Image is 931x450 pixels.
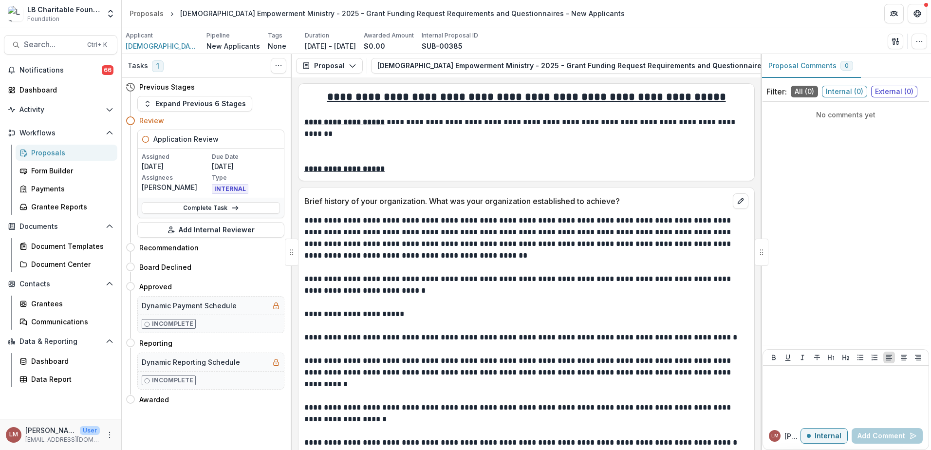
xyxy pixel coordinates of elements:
button: Heading 1 [825,352,837,363]
h4: Approved [139,281,172,292]
a: Grantees [16,296,117,312]
button: Bold [768,352,780,363]
button: Ordered List [869,352,880,363]
button: Align Center [898,352,910,363]
span: Documents [19,223,102,231]
img: LB Charitable Foundation [8,6,23,21]
button: Partners [884,4,904,23]
h4: Board Declined [139,262,191,272]
span: Foundation [27,15,59,23]
p: [PERSON_NAME] [25,425,76,435]
a: Dashboard [4,82,117,98]
div: Communications [31,317,110,327]
h4: Previous Stages [139,82,195,92]
button: Align Right [912,352,924,363]
p: [DATE] [212,161,280,171]
a: Grantee Reports [16,199,117,215]
button: Underline [782,352,794,363]
div: Document Center [31,259,110,269]
p: Tags [268,31,282,40]
h3: Tasks [128,62,148,70]
span: 1 [152,60,164,72]
button: Notifications66 [4,62,117,78]
p: Internal [815,432,841,440]
p: Assigned [142,152,210,161]
span: 0 [845,62,849,69]
div: Loida Mendoza [9,431,18,438]
div: [DEMOGRAPHIC_DATA] Empowerment Ministry - 2025 - Grant Funding Request Requirements and Questionn... [180,8,625,19]
button: edit [733,193,748,209]
h5: Dynamic Payment Schedule [142,300,237,311]
h5: Dynamic Reporting Schedule [142,357,240,367]
button: Expand Previous 6 Stages [137,96,252,112]
button: Proposal [296,58,363,74]
button: Heading 2 [840,352,852,363]
button: Italicize [797,352,808,363]
a: [DEMOGRAPHIC_DATA] Empowerment Ministry [126,41,199,51]
a: Document Center [16,256,117,272]
p: Applicant [126,31,153,40]
p: Duration [305,31,329,40]
button: Align Left [883,352,895,363]
div: Proposals [31,148,110,158]
p: New Applicants [206,41,260,51]
span: Workflows [19,129,102,137]
h4: Reporting [139,338,172,348]
button: Strike [811,352,823,363]
a: Proposals [126,6,168,20]
p: [DATE] [142,161,210,171]
div: Loida Mendoza [771,433,779,438]
div: Form Builder [31,166,110,176]
nav: breadcrumb [126,6,629,20]
p: SUB-00385 [422,41,463,51]
button: Open entity switcher [104,4,117,23]
p: Assignees [142,173,210,182]
span: Internal ( 0 ) [822,86,867,97]
p: Filter: [766,86,787,97]
p: None [268,41,286,51]
p: Incomplete [152,319,193,328]
a: Form Builder [16,163,117,179]
button: Add Comment [852,428,923,444]
div: Document Templates [31,241,110,251]
a: Dashboard [16,353,117,369]
h4: Awarded [139,394,169,405]
a: Payments [16,181,117,197]
div: Grantee Reports [31,202,110,212]
p: Brief history of your organization. What was your organization established to achieve? [304,195,729,207]
div: Proposals [130,8,164,19]
h4: Recommendation [139,243,199,253]
button: [DEMOGRAPHIC_DATA] Empowerment Ministry - 2025 - Grant Funding Request Requirements and Questionn... [371,58,857,74]
span: All ( 0 ) [791,86,818,97]
button: Toggle View Cancelled Tasks [271,58,286,74]
div: Payments [31,184,110,194]
button: Open Activity [4,102,117,117]
a: Proposals [16,145,117,161]
button: Open Documents [4,219,117,234]
p: Pipeline [206,31,230,40]
button: Internal [801,428,848,444]
p: No comments yet [766,110,925,120]
button: More [104,429,115,441]
div: Data Report [31,374,110,384]
div: Dashboard [31,356,110,366]
button: Get Help [908,4,927,23]
span: Search... [24,40,81,49]
a: Complete Task [142,202,280,214]
p: Awarded Amount [364,31,414,40]
p: Due Date [212,152,280,161]
p: User [80,426,100,435]
p: Internal Proposal ID [422,31,478,40]
p: [EMAIL_ADDRESS][DOMAIN_NAME] [25,435,100,444]
button: Open Workflows [4,125,117,141]
button: Open Contacts [4,276,117,292]
span: Notifications [19,66,102,75]
p: [PERSON_NAME] M [784,431,801,441]
h5: Application Review [153,134,219,144]
p: [PERSON_NAME] [142,182,210,192]
span: Data & Reporting [19,337,102,346]
button: Search... [4,35,117,55]
p: $0.00 [364,41,385,51]
h4: Review [139,115,164,126]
